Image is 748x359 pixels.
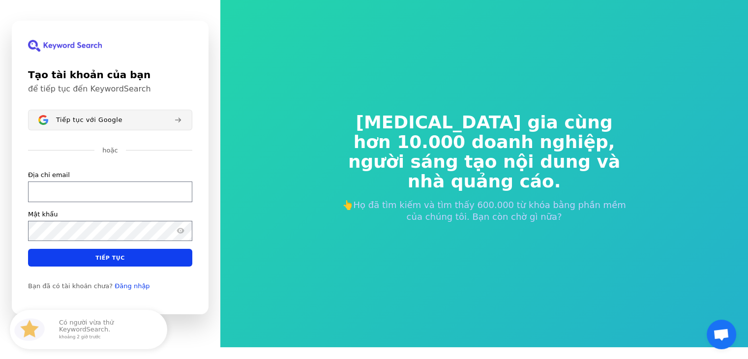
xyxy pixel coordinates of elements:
[28,249,192,267] button: Tiếp tục
[28,40,102,52] img: Tìm kiếm từ khóa
[12,312,47,347] img: HubSpot
[707,320,736,349] a: Mở cuộc trò chuyện
[59,319,114,333] font: Có người vừa thử KeywordSearch.
[115,282,150,290] a: Đăng nhập
[342,200,626,222] font: 👆Họ đã tìm kiếm và tìm thấy 600.000 từ khóa bằng phần mềm của chúng tôi. Bạn còn chờ gì nữa?
[28,69,150,81] font: Tạo tài khoản của bạn
[28,282,113,290] font: Bạn đã có tài khoản chưa?
[28,210,58,218] font: Mật khẩu
[354,112,615,152] font: [MEDICAL_DATA] gia cùng hơn 10.000 doanh nghiệp,
[38,115,48,125] img: Đăng nhập bằng Google
[175,225,186,237] button: Hiển thị mật khẩu
[28,171,70,179] font: Địa chỉ email
[95,255,125,261] font: Tiếp tục
[102,147,118,154] font: hoặc
[59,334,101,339] font: khoảng 2 giờ trước
[28,84,151,93] font: để tiếp tục đến KeywordSearch
[56,116,122,123] font: Tiếp tục với Google
[28,110,192,130] button: Đăng nhập bằng GoogleTiếp tục với Google
[348,151,620,191] font: người sáng tạo nội dung và nhà quảng cáo.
